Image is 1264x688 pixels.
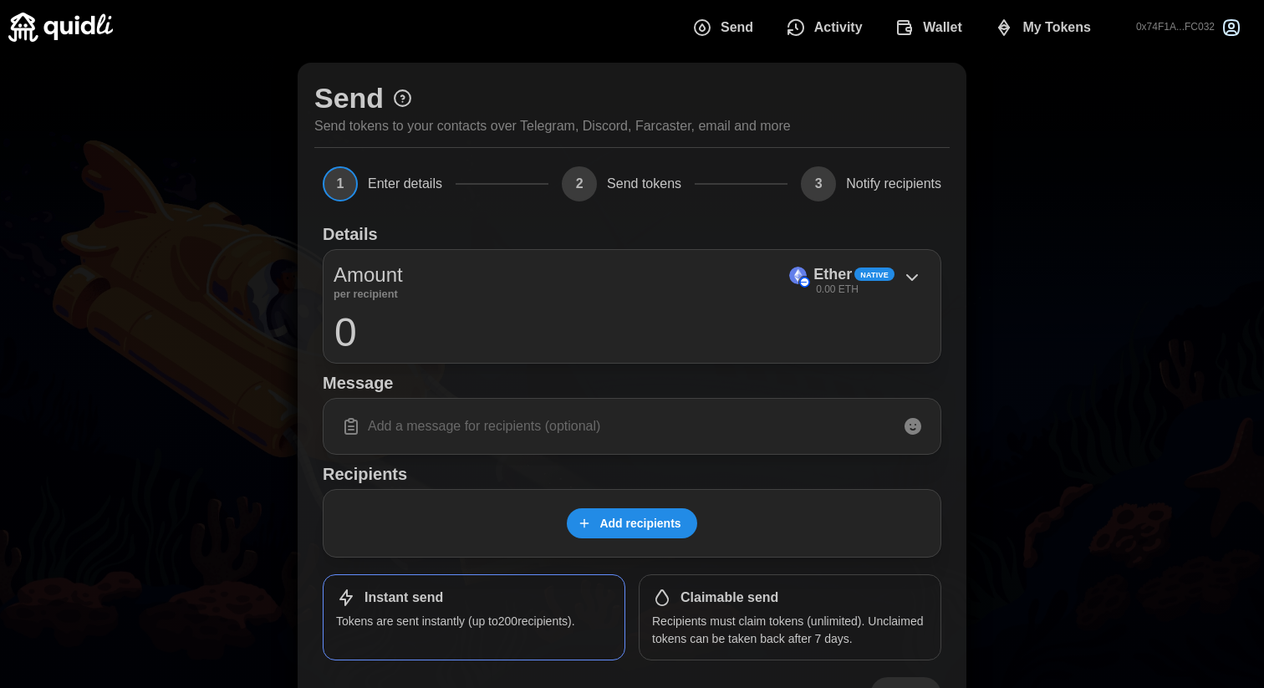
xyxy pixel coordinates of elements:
p: 0x74F1A...FC032 [1136,20,1215,34]
span: Add recipients [599,509,680,538]
h1: Recipients [323,463,941,485]
p: Recipients must claim tokens (unlimited). Unclaimed tokens can be taken back after 7 days. [652,613,928,647]
button: 3Notify recipients [801,166,941,201]
p: Send tokens to your contacts over Telegram, Discord, Farcaster, email and more [314,116,791,137]
button: Send [679,10,772,45]
img: Ether (on Base) [789,267,807,284]
p: Amount [334,260,403,290]
span: 2 [562,166,597,201]
button: 1Enter details [323,166,442,201]
span: 3 [801,166,836,201]
p: per recipient [334,290,403,298]
img: Quidli [8,13,113,42]
button: 2Send tokens [562,166,681,201]
span: Notify recipients [846,177,941,191]
h1: Instant send [364,589,443,607]
button: My Tokens [981,10,1110,45]
p: Ether [813,262,852,287]
span: Send tokens [607,177,681,191]
span: Send [721,11,753,44]
span: Enter details [368,177,442,191]
button: Activity [772,10,881,45]
h1: Send [314,79,384,116]
button: Wallet [882,10,981,45]
span: 1 [323,166,358,201]
h1: Claimable send [680,589,778,607]
h1: Details [323,223,378,245]
span: My Tokens [1022,11,1091,44]
span: Native [860,269,889,281]
h1: Message [323,372,941,394]
button: Add recipients [567,508,696,538]
span: Wallet [923,11,962,44]
button: 0x74F1A...FC032 [1123,3,1256,52]
p: 0.00 ETH [816,283,859,297]
input: 0 [334,311,930,353]
span: Activity [814,11,863,44]
p: Tokens are sent instantly (up to 200 recipients). [336,613,612,629]
input: Add a message for recipients (optional) [334,409,930,444]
